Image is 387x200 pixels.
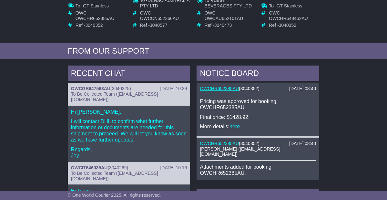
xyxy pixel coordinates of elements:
div: ( ) [71,165,187,171]
a: OWCGB647563AU [71,86,110,91]
a: here [229,124,240,129]
td: OWC - [204,10,254,23]
span: 3040577 [150,23,168,28]
span: 3040269 [109,165,127,170]
span: To Be Collected Team ([EMAIL_ADDRESS][DOMAIN_NAME]) [71,91,158,102]
p: Regards, Joy [71,146,187,159]
span: 3040325 [112,86,130,91]
a: OWCHR652385AU [200,86,239,91]
a: OWCHR652385AU [200,141,239,146]
span: GT Stainless [83,3,109,8]
span: OWCAU652101AU [204,16,243,21]
td: Ref - [269,23,319,28]
span: [PERSON_NAME] ([EMAIL_ADDRESS][DOMAIN_NAME]) [200,146,280,157]
span: 3040473 [214,23,232,28]
span: GT Stainless [277,3,302,8]
div: NOTICE BOARD [197,66,319,83]
td: Ref - [140,23,190,28]
span: 3040352 [240,86,258,91]
div: ( ) [200,86,316,91]
div: [DATE] 08:40 [289,141,316,146]
span: 3040352 [240,141,258,146]
td: Ref - [76,23,126,28]
p: Hi Team, [71,188,187,194]
td: Ref - [204,23,254,28]
td: OWC - [140,10,190,23]
div: [DATE] 08:40 [289,86,316,91]
p: Attachments added for booking OWCHR652385AU. [200,164,316,176]
div: [DATE] 10:39 [160,86,187,91]
span: To Be Collected Team ([EMAIL_ADDRESS][DOMAIN_NAME]) [71,171,158,181]
span: 3040352 [85,23,103,28]
p: Final price: $1428.92. [200,114,316,120]
p: Hi [PERSON_NAME], [71,109,187,115]
div: FROM OUR SUPPORT [68,47,319,56]
a: OWCIT646035AU [71,165,108,170]
div: ( ) [200,141,316,146]
p: More details: . [200,123,316,130]
div: [DATE] 10:16 [160,165,187,171]
span: 3040352 [279,23,297,28]
span: OWCHR652385AU [76,16,115,21]
span: OWCCN652366AU [140,16,179,21]
td: OWC - [76,10,126,23]
div: ( ) [71,86,187,91]
td: To - [76,3,126,10]
p: I will contact DHL to confirm what further information or documents are needed for this shipment ... [71,118,187,143]
p: Pricing was approved for booking OWCHR652385AU. [200,98,316,111]
span: OWCHR648462AU [269,16,308,21]
div: RECENT CHAT [68,66,190,83]
td: OWC - [269,10,319,23]
span: © One World Courier 2025. All rights reserved. [68,193,161,198]
p: More details: . [200,180,316,186]
td: To - [269,3,319,10]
